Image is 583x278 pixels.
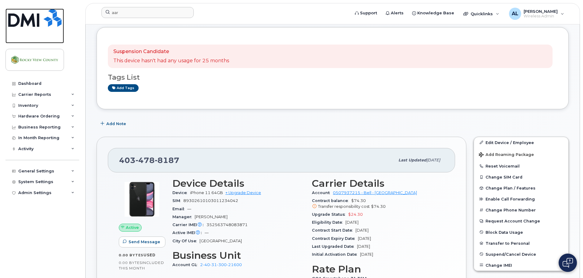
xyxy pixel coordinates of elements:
[391,10,404,16] span: Alerts
[108,84,139,92] a: Add tags
[474,137,568,148] a: Edit Device / Employee
[471,11,493,16] span: Quicklinks
[172,239,200,243] span: City Of Use
[345,220,359,225] span: [DATE]
[312,212,348,217] span: Upgrade Status
[474,227,568,238] button: Block Data Usage
[312,236,358,241] span: Contract Expiry Date
[312,228,355,233] span: Contract Start Date
[155,156,179,165] span: 8187
[486,186,535,190] span: Change Plan / Features
[172,198,183,203] span: SIM
[474,161,568,171] button: Reset Voicemail
[381,7,408,19] a: Alerts
[474,193,568,204] button: Enable Call Forwarding
[172,262,200,267] span: Account GL
[200,262,242,267] a: 2-40-31-300-21600
[97,118,131,129] button: Add Note
[129,239,160,245] span: Send Message
[119,253,143,257] span: 0.00 Bytes
[113,57,229,64] p: This device hasn't had any usage for 25 months
[195,215,228,219] span: [PERSON_NAME]
[479,152,534,158] span: Add Roaming Package
[312,264,444,275] h3: Rate Plan
[486,252,536,256] span: Suspend/Cancel Device
[312,244,357,249] span: Last Upgraded Date
[358,236,371,241] span: [DATE]
[172,190,190,195] span: Device
[459,8,503,20] div: Quicklinks
[512,10,518,17] span: AL
[136,156,155,165] span: 478
[360,10,377,16] span: Support
[474,238,568,249] button: Transfer to Personal
[119,236,165,247] button: Send Message
[351,7,381,19] a: Support
[474,215,568,226] button: Request Account Change
[101,7,194,18] input: Find something...
[524,9,558,14] span: [PERSON_NAME]
[205,230,209,235] span: —
[312,252,360,257] span: Initial Activation Date
[172,178,305,189] h3: Device Details
[474,171,568,182] button: Change SIM Card
[187,207,191,211] span: —
[474,204,568,215] button: Change Phone Number
[312,220,345,225] span: Eligibility Date
[474,182,568,193] button: Change Plan / Features
[190,190,223,195] span: iPhone 11 64GB
[312,198,351,203] span: Contract balance
[172,207,187,211] span: Email
[408,7,458,19] a: Knowledge Base
[143,253,156,257] span: used
[355,228,369,233] span: [DATE]
[357,244,370,249] span: [DATE]
[333,190,417,195] a: 0507937215 - Bell - [GEOGRAPHIC_DATA]
[312,190,333,195] span: Account
[348,212,363,217] span: $24.30
[371,204,386,209] span: $74.30
[183,198,238,203] span: 89302610103011234042
[474,249,568,260] button: Suspend/Cancel Device
[200,239,242,243] span: [GEOGRAPHIC_DATA]
[563,258,573,268] img: Open chat
[318,204,370,209] span: Transfer responsibility cost
[126,225,139,230] span: Active
[360,252,373,257] span: [DATE]
[172,250,305,261] h3: Business Unit
[524,14,558,19] span: Wireless Admin
[486,197,535,201] span: Enable Call Forwarding
[172,230,205,235] span: Active IMEI
[474,260,568,271] button: Change IMEI
[172,215,195,219] span: Manager
[417,10,454,16] span: Knowledge Base
[124,181,160,218] img: iPhone_11.jpg
[113,48,229,55] p: Suspension Candidate
[119,261,142,265] span: 0.00 Bytes
[172,222,207,227] span: Carrier IMEI
[119,156,179,165] span: 403
[312,198,444,209] span: $74.30
[426,158,440,162] span: [DATE]
[207,222,248,227] span: 352563748083871
[312,178,444,189] h3: Carrier Details
[106,121,126,127] span: Add Note
[108,74,557,81] h3: Tags List
[225,190,261,195] a: + Upgrade Device
[398,158,426,162] span: Last updated
[474,148,568,161] button: Add Roaming Package
[505,8,568,20] div: Austin Littmann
